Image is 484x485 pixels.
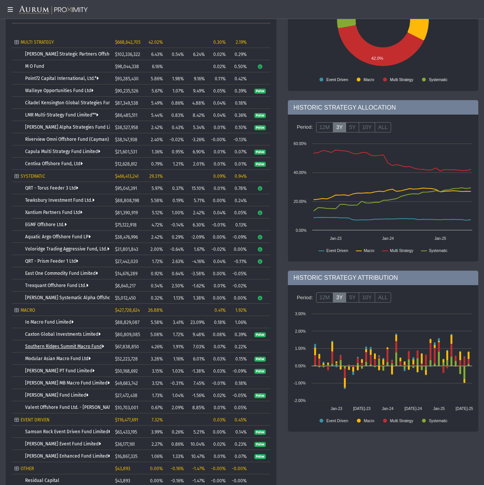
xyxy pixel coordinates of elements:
[228,401,249,413] td: 0.05%
[228,133,249,145] td: -0.13%
[208,267,228,279] td: 0.00%
[187,389,208,401] td: -1.56%
[326,78,348,82] text: Event Driven
[151,320,163,325] span: 5.58%
[359,292,375,303] label: 10Y
[208,292,228,304] td: 0.00%
[254,393,265,399] span: Pulse
[187,158,208,170] td: 2.01%
[166,267,187,279] td: 0.64%
[208,194,228,206] td: 0.00%
[208,219,228,231] td: -0.01%
[25,51,140,57] a: [PERSON_NAME] Strategic Partners Offshore Fund, Ltd.
[25,258,78,264] a: QRT - Prism Feeder 1 Ltd
[115,393,137,398] span: $27,472,438
[208,158,228,170] td: 0.01%
[166,365,187,377] td: 1.03%
[364,249,375,253] text: Macro
[187,316,208,328] td: 23.09%
[228,48,249,60] td: 0.29%
[208,365,228,377] td: 0.03%
[166,72,187,85] td: 1.98%
[254,453,265,459] a: Pulse
[254,368,265,373] a: Pulse
[208,85,228,97] td: 0.05%
[210,174,226,179] div: 0.09%
[254,356,265,361] a: Pulse
[208,231,228,243] td: 0.00%
[228,85,249,97] td: 0.39%
[25,100,125,105] a: Citadel Kensington Global Strategies Fund Ltd.
[21,417,50,423] span: EVENT DRIVEN
[152,186,163,191] span: 5.97%
[115,210,138,215] span: $81,390,919
[295,329,306,333] text: 2.00%
[115,235,138,240] span: $38,476,996
[254,150,265,155] span: Pulse
[187,255,208,267] td: -4.16%
[228,328,249,340] td: 0.39%
[294,199,307,204] text: 20.00%
[25,356,91,361] a: Modular Asian Macro Fund Ltd
[166,219,187,231] td: -0.14%
[115,198,139,203] span: $88,808,198
[346,292,359,303] label: 5Y
[228,353,249,365] td: 0.15%
[166,109,187,121] td: 0.83%
[228,377,249,389] td: 0.18%
[115,76,139,81] span: $93,285,430
[25,198,94,203] a: Tewksbury Investment Fund Ltd.
[375,292,391,303] label: ALL
[115,356,138,362] span: $52,223,728
[254,442,265,447] span: Pulse
[21,40,54,45] span: MULTI STRATEGY
[166,206,187,219] td: 1.00%
[115,283,136,289] span: $8,640,217
[115,222,137,228] span: $75,122,918
[25,64,44,69] a: M O Fund
[115,88,138,94] span: $90,235,526
[187,194,208,206] td: 5.71%
[152,369,163,374] span: 3.15%
[228,255,249,267] td: -0.11%
[187,231,208,243] td: -2.09%
[228,206,249,219] td: 0.05%
[228,72,249,85] td: 0.42%
[187,377,208,389] td: 7.45%
[316,292,333,303] label: 12M
[166,426,187,438] td: 0.26%
[210,308,226,313] div: 0.41%
[187,97,208,109] td: 4.88%
[231,308,247,313] div: 1.92%
[115,405,138,410] span: $10,703,001
[151,198,163,203] span: 5.58%
[254,369,265,374] span: Pulse
[208,72,228,85] td: 0.11%
[21,308,35,313] span: MACRO
[166,231,187,243] td: 0.29%
[208,206,228,219] td: 0.04%
[187,109,208,121] td: 8.42%
[25,429,110,434] a: Samson Rock Event Driven Fund Limited
[208,328,228,340] td: 0.08%
[150,247,163,252] span: 2.00%
[187,279,208,292] td: -1.62%
[187,426,208,438] td: 5.21%
[382,236,394,241] text: Jan-24
[25,441,101,447] a: [PERSON_NAME] Event Fund Limited
[330,236,342,241] text: Jan-23
[208,389,228,401] td: 0.02%
[390,78,413,82] text: Multi Strategy
[254,332,265,338] span: Pulse
[228,316,249,328] td: 1.06%
[254,429,265,434] a: Pulse
[228,60,249,72] td: 0.50%
[25,185,78,191] a: QRT - Torus Feeder 3 Ltd
[151,235,163,240] span: 2.42%
[151,405,163,410] span: 0.67%
[208,401,228,413] td: 0.01%
[187,182,208,194] td: 15.10%
[115,344,139,349] span: $67,838,850
[25,149,100,154] a: Capula Multi Strategy Fund Limited
[166,353,187,365] td: 1.16%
